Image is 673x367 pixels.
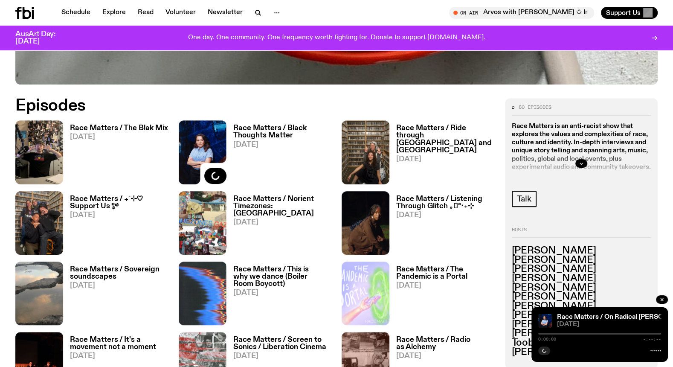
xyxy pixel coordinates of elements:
span: [DATE] [70,352,168,360]
h3: [PERSON_NAME] [512,302,651,311]
span: Talk [517,194,531,204]
a: Race Matters / This is why we dance (Boiler Room Boycott)[DATE] [226,266,332,325]
h2: Hosts [512,227,651,238]
span: [DATE] [233,352,332,360]
span: [DATE] [233,289,332,297]
span: [DATE] [396,212,495,219]
button: On AirArvos with [PERSON_NAME] ✩ Interview: [PERSON_NAME] [449,7,594,19]
h2: Episodes [15,98,440,114]
a: Race Matters / ₊˚⊹♡ Support Us *ೃ༄[DATE] [63,195,168,255]
a: Race Matters / Sovereign soundscapes[DATE] [63,266,168,325]
a: Race Matters / Norient Timezones: [GEOGRAPHIC_DATA][DATE] [226,195,332,255]
h3: Race Matters / Radio as Alchemy [396,336,495,351]
h3: Race Matters / Sovereign soundscapes [70,266,168,280]
a: Race Matters / Ride through [GEOGRAPHIC_DATA] and [GEOGRAPHIC_DATA][DATE] [389,125,495,184]
a: Talk [512,191,537,207]
h3: [PERSON_NAME] [512,265,651,274]
h3: Race Matters / Black Thoughts Matter [233,125,332,139]
span: Support Us [606,9,641,17]
h3: [PERSON_NAME] [512,348,651,357]
span: [DATE] [557,321,661,328]
span: [DATE] [233,219,332,226]
a: Race Matters / The Blak Mix[DATE] [63,125,168,184]
span: 0:00:00 [538,337,556,341]
h3: [PERSON_NAME] [512,329,651,338]
h3: Race Matters / The Blak Mix [70,125,168,132]
img: A spectral view of a waveform, warped and glitched [179,262,226,325]
a: Newsletter [203,7,248,19]
a: Race Matters / Black Thoughts Matter[DATE] [226,125,332,184]
h3: Race Matters / This is why we dance (Boiler Room Boycott) [233,266,332,288]
span: [DATE] [396,156,495,163]
button: Support Us [601,7,658,19]
h3: [PERSON_NAME] [512,283,651,293]
h3: [PERSON_NAME] [512,311,651,320]
span: -:--:-- [643,337,661,341]
h3: Race Matters / Screen to Sonics / Liberation Cinema [233,336,332,351]
span: [DATE] [233,141,332,149]
span: [DATE] [70,212,168,219]
a: Explore [97,7,131,19]
p: One day. One community. One frequency worth fighting for. Donate to support [DOMAIN_NAME]. [188,34,485,42]
h3: [PERSON_NAME] [PERSON_NAME] [512,246,651,265]
span: 80 episodes [519,105,551,110]
h3: Race Matters / The Pandemic is a Portal [396,266,495,280]
span: [DATE] [70,134,168,141]
h3: Race Matters / Ride through [GEOGRAPHIC_DATA] and [GEOGRAPHIC_DATA] [396,125,495,154]
h3: Race Matters / ₊˚⊹♡ Support Us *ೃ༄ [70,195,168,210]
img: Fetle crouches in a park at night. They are wearing a long brown garment and looking solemnly int... [342,191,389,255]
h3: AusArt Day: [DATE] [15,31,70,45]
img: Sara and Malaak squatting on ground in fbi music library. Sara is making peace signs behind Malaa... [342,120,389,184]
a: Schedule [56,7,96,19]
span: [DATE] [396,352,495,360]
a: Volunteer [160,7,201,19]
span: [DATE] [70,282,168,289]
h3: Race Matters / Norient Timezones: [GEOGRAPHIC_DATA] [233,195,332,217]
h3: Toobs [512,338,651,348]
h3: [PERSON_NAME] [512,274,651,283]
strong: Race Matters is an anti-racist show that explores the values and complexities of race, culture an... [512,123,651,171]
a: Race Matters / Listening Through Glitch ｡𖦹°‧₊⊹[DATE] [389,195,495,255]
h3: Race Matters / It's a movement not a moment [70,336,168,351]
h3: [PERSON_NAME] [512,292,651,302]
img: A sandstone rock on the coast with puddles of ocean water. The water is clear, and it's reflectin... [15,262,63,325]
a: Read [133,7,159,19]
a: Race Matters / The Pandemic is a Portal[DATE] [389,266,495,325]
h3: [PERSON_NAME] [512,320,651,329]
h3: Race Matters / Listening Through Glitch ｡𖦹°‧₊⊹ [396,195,495,210]
span: [DATE] [396,282,495,289]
